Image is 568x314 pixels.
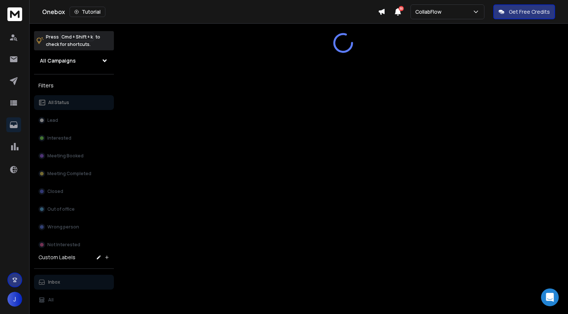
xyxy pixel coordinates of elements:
h3: Filters [34,80,114,91]
span: 50 [399,6,404,11]
p: Get Free Credits [509,8,550,16]
p: CollabFlow [415,8,444,16]
div: Onebox [42,7,378,17]
span: Cmd + Shift + k [60,33,94,41]
button: All Campaigns [34,53,114,68]
h3: Custom Labels [38,254,75,261]
button: J [7,292,22,307]
h1: All Campaigns [40,57,76,64]
p: Press to check for shortcuts. [46,33,100,48]
div: Open Intercom Messenger [541,288,559,306]
button: Tutorial [70,7,105,17]
button: Get Free Credits [493,4,555,19]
